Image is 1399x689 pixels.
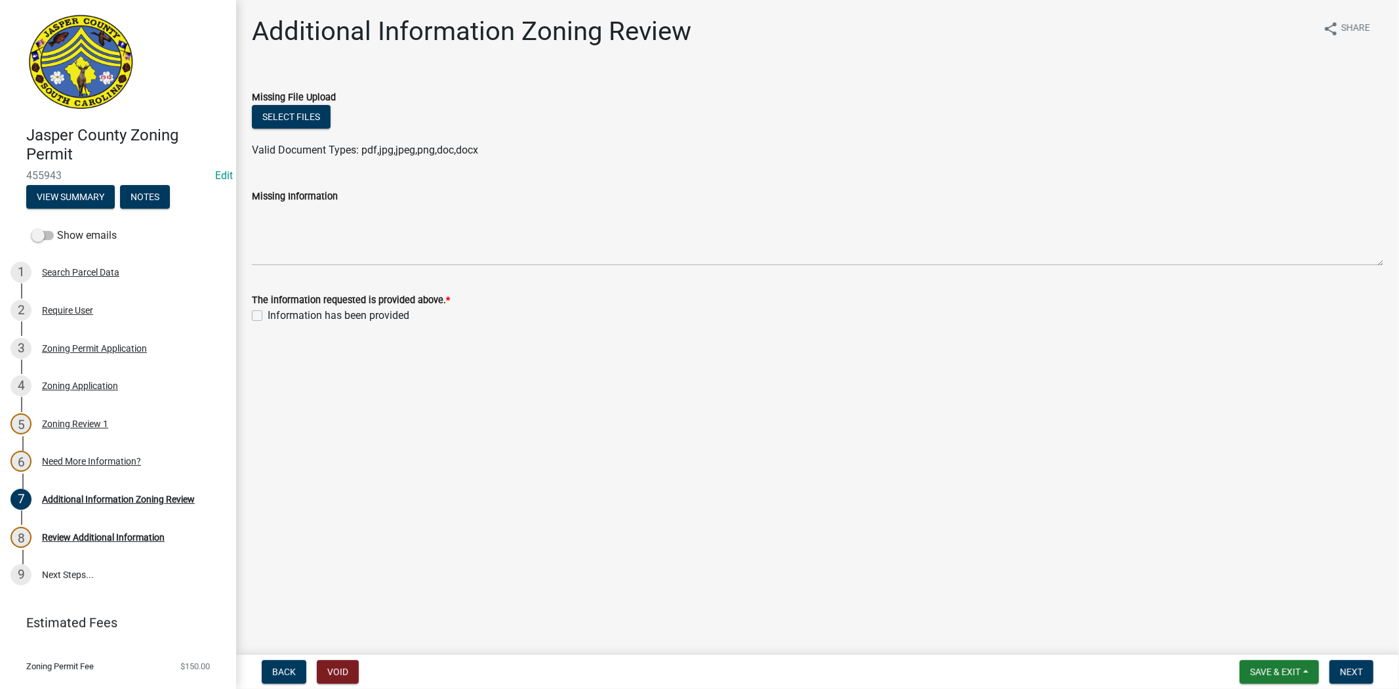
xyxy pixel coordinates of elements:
[268,308,409,324] label: Information has been provided
[10,451,31,472] div: 6
[10,262,31,283] div: 1
[215,169,233,182] a: Edit
[42,268,119,277] div: Search Parcel Data
[252,105,331,129] button: Select files
[252,16,691,47] h1: Additional Information Zoning Review
[10,610,215,636] a: Estimated Fees
[26,169,210,182] span: 455943
[42,533,165,542] div: Review Additional Information
[42,306,93,315] div: Require User
[1329,660,1373,684] button: Next
[42,381,118,390] div: Zoning Application
[1340,667,1363,677] span: Next
[42,344,147,353] div: Zoning Permit Application
[252,296,450,305] label: The information requested is provided above.
[10,413,31,434] div: 5
[42,495,195,504] div: Additional Information Zoning Review
[10,375,31,396] div: 4
[215,169,233,182] wm-modal-confirm: Edit Application Number
[1312,16,1381,41] button: shareShare
[42,419,108,428] div: Zoning Review 1
[10,338,31,359] div: 3
[317,660,359,684] button: Void
[1341,21,1370,37] span: Share
[10,527,31,548] div: 8
[1250,667,1301,677] span: Save & Exit
[1240,660,1319,684] button: Save & Exit
[42,457,141,466] div: Need More Information?
[180,662,210,671] span: $150.00
[120,192,170,203] wm-modal-confirm: Notes
[26,192,115,203] wm-modal-confirm: Summary
[31,228,117,243] label: Show emails
[252,93,336,102] label: Missing File Upload
[262,660,306,684] button: Back
[120,185,170,209] button: Notes
[10,489,31,510] div: 7
[252,144,478,156] span: Valid Document Types: pdf,jpg,jpeg,png,doc,docx
[26,185,115,209] button: View Summary
[10,564,31,585] div: 9
[26,662,94,671] span: Zoning Permit Fee
[1323,21,1339,37] i: share
[10,300,31,321] div: 2
[26,126,226,164] h4: Jasper County Zoning Permit
[26,14,136,112] img: Jasper County, South Carolina
[272,667,296,677] span: Back
[252,192,338,201] label: Missing Information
